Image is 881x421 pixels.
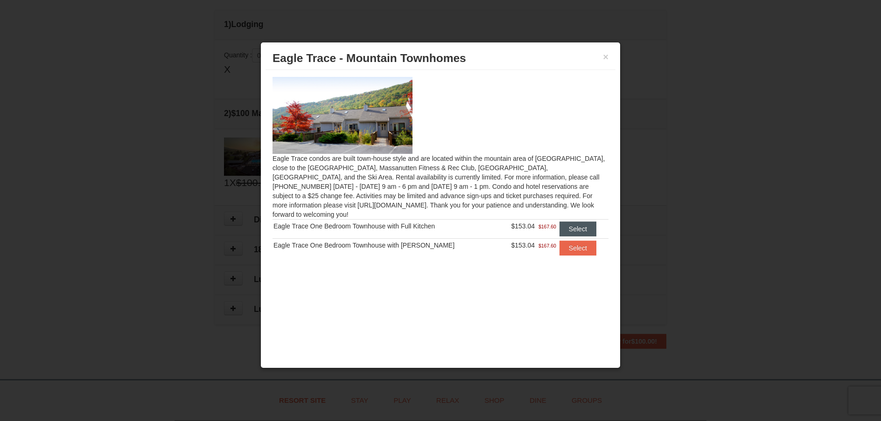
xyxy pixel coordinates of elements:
img: 19218983-1-9b289e55.jpg [273,77,413,153]
button: Select [559,221,596,236]
span: Eagle Trace - Mountain Townhomes [273,52,466,64]
span: $167.60 [538,241,556,250]
span: $153.04 [511,222,535,230]
span: $153.04 [511,242,535,249]
div: Eagle Trace One Bedroom Townhouse with Full Kitchen [273,221,498,231]
div: Eagle Trace One Bedroom Townhouse with [PERSON_NAME] [273,241,498,250]
button: Select [559,241,596,255]
button: × [603,52,608,62]
span: $167.60 [538,222,556,231]
div: Eagle Trace condos are built town-house style and are located within the mountain area of [GEOGRA... [266,70,615,274]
